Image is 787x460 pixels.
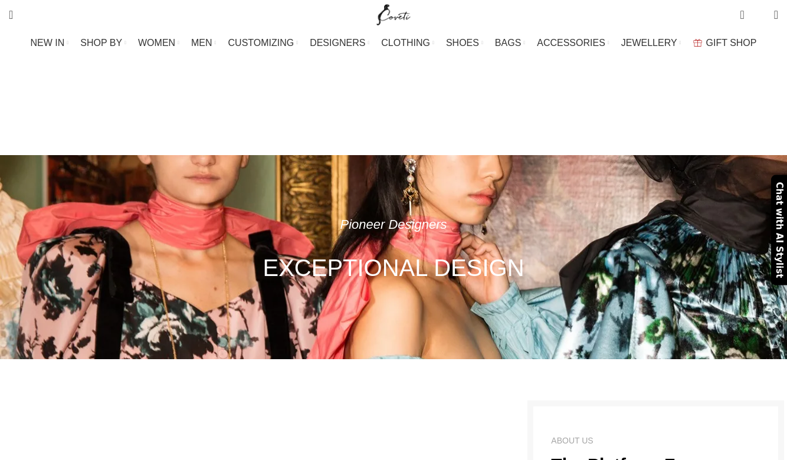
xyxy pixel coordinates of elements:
[340,217,447,232] em: Pioneer Designers
[3,31,784,55] div: Main navigation
[495,37,521,48] span: BAGS
[734,3,750,27] a: 0
[693,39,702,47] img: GiftBag
[138,31,179,55] a: WOMEN
[693,31,757,55] a: GIFT SHOP
[191,31,216,55] a: MEN
[310,31,369,55] a: DESIGNERS
[31,31,69,55] a: NEW IN
[80,37,122,48] span: SHOP BY
[381,31,434,55] a: CLOTHING
[80,31,126,55] a: SHOP BY
[138,37,175,48] span: WOMEN
[621,37,677,48] span: JEWELLERY
[355,107,380,117] a: Home
[263,253,524,282] h4: EXCEPTIONAL DESIGN
[228,31,299,55] a: CUSTOMIZING
[3,3,19,27] a: Search
[537,31,609,55] a: ACCESSORIES
[753,3,765,27] div: My Wishlist
[31,37,65,48] span: NEW IN
[342,68,445,99] h1: About us
[374,9,414,19] a: Site logo
[706,37,757,48] span: GIFT SHOP
[756,12,765,21] span: 0
[446,37,479,48] span: SHOES
[310,37,365,48] span: DESIGNERS
[381,37,430,48] span: CLOTHING
[741,6,750,15] span: 0
[191,37,212,48] span: MEN
[621,31,681,55] a: JEWELLERY
[228,37,294,48] span: CUSTOMIZING
[392,107,432,117] span: About us
[537,37,605,48] span: ACCESSORIES
[446,31,483,55] a: SHOES
[495,31,525,55] a: BAGS
[551,434,593,447] div: ABOUT US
